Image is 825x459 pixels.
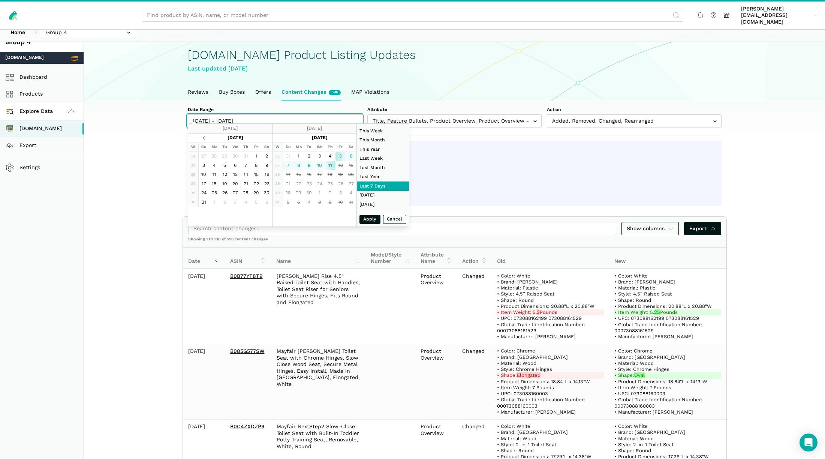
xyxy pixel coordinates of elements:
[199,170,209,180] td: 10
[689,225,716,232] span: Export
[346,161,356,170] td: 13
[251,189,262,198] td: 29
[304,170,314,180] td: 16
[304,152,314,161] td: 2
[199,142,209,152] th: Su
[314,170,325,180] td: 17
[293,152,304,161] td: 1
[273,179,283,189] td: 39
[262,170,272,180] td: 16
[188,198,199,207] td: 36
[251,152,262,161] td: 1
[209,142,220,152] th: Mo
[230,179,241,189] td: 20
[357,136,409,145] li: This Month
[188,179,199,189] td: 34
[276,84,346,101] a: Content Changes596
[497,409,576,415] span: • Manufacturer: [PERSON_NAME]
[497,334,576,339] span: • Manufacturer: [PERSON_NAME]
[329,90,341,95] span: New content changes in the last week
[684,222,721,235] a: Export
[193,144,716,151] p: Tracking changes for:
[325,161,335,170] td: 11
[314,152,325,161] td: 3
[457,269,492,344] td: Changed
[314,142,325,152] th: We
[609,247,726,269] th: New
[497,442,556,447] span: • Style: 2-in-1 Toilet Seat
[614,379,707,384] span: • Product Dimensions: 18.84"L x 14.13"W
[614,334,693,339] span: • Manufacturer: [PERSON_NAME]
[183,247,225,269] th: Date: activate to sort column ascending
[183,84,214,101] a: Reviews
[547,114,721,127] input: Added, Removed, Changed, Rearranged
[241,170,251,180] td: 14
[359,215,380,224] button: Apply
[230,170,241,180] td: 13
[614,391,665,396] span: • UPC: 073088160003
[188,222,616,235] input: Search content changes...
[325,142,335,152] th: Th
[283,189,293,198] td: 28
[614,309,721,315] ins: • Item Weight: 5. Pounds
[273,152,283,161] td: 36
[283,179,293,189] td: 21
[293,189,304,198] td: 29
[497,448,534,453] span: • Shape: Round
[199,198,209,207] td: 31
[209,161,220,170] td: 4
[627,225,674,232] span: Show columns
[250,84,276,101] a: Offers
[614,297,651,303] span: • Shape: Round
[497,385,554,390] span: • Item Weight: 7 Pounds
[346,189,356,198] td: 4
[251,179,262,189] td: 22
[614,409,693,415] span: • Manufacturer: [PERSON_NAME]
[357,154,409,163] li: Last Week
[220,179,230,189] td: 19
[262,179,272,189] td: 23
[325,152,335,161] td: 4
[293,133,346,143] th: [DATE]
[199,189,209,198] td: 24
[271,247,365,269] th: Name: activate to sort column ascending
[335,189,346,198] td: 3
[209,152,220,161] td: 28
[497,297,534,303] span: • Shape: Round
[209,170,220,180] td: 11
[614,279,675,285] span: • Brand: [PERSON_NAME]
[199,168,716,175] li: Product Overview
[251,142,262,152] th: Fr
[188,189,199,198] td: 35
[230,161,241,170] td: 6
[614,315,699,321] span: • UPC: 073088162199 073088161529
[497,436,536,441] span: • Material: Wood
[293,161,304,170] td: 8
[188,64,722,73] div: Last updated [DATE]
[5,54,44,61] span: [DOMAIN_NAME]
[199,176,716,183] li: Product Overview - Glance Icons
[492,247,609,269] th: Old
[199,192,716,199] li: Rich Product Description
[5,37,78,47] div: Group 4
[273,170,283,180] td: 38
[220,161,230,170] td: 5
[346,198,356,207] td: 11
[230,423,265,429] a: B0C4ZXDZP9
[199,152,209,161] td: 27
[741,6,812,25] span: [PERSON_NAME][EMAIL_ADDRESS][DOMAIN_NAME]
[497,285,538,291] span: • Material: Plastic
[225,247,271,269] th: ASIN: activate to sort column ascending
[304,142,314,152] th: Tu
[497,372,604,378] del: • Shape:
[314,161,325,170] td: 10
[383,215,406,224] button: Cancel
[142,9,683,22] input: Find product by ASIN, name, or model number
[199,160,716,167] li: Feature Bullets
[497,309,604,315] del: • Item Weight: 5. Pounds
[283,198,293,207] td: 5
[209,179,220,189] td: 18
[614,360,654,366] span: • Material: Wood
[357,126,409,136] li: This Week
[283,161,293,170] td: 7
